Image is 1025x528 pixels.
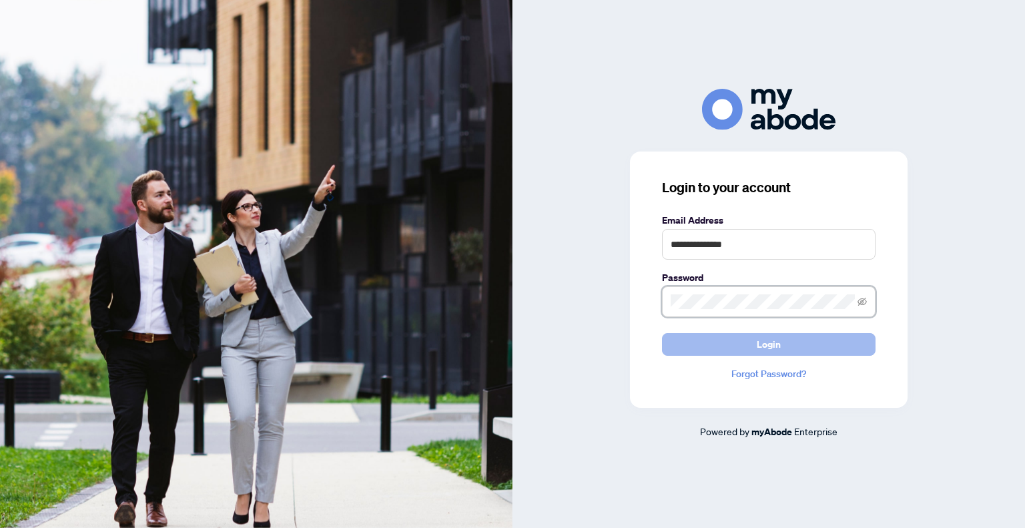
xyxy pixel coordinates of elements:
keeper-lock: Open Keeper Popup [837,294,853,310]
span: eye-invisible [858,297,867,306]
span: Login [757,334,781,355]
a: myAbode [751,425,792,439]
label: Password [662,270,876,285]
button: Login [662,333,876,356]
a: Forgot Password? [662,366,876,381]
label: Email Address [662,213,876,228]
h3: Login to your account [662,178,876,197]
span: Enterprise [794,425,837,437]
span: Powered by [700,425,749,437]
img: ma-logo [702,89,835,129]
